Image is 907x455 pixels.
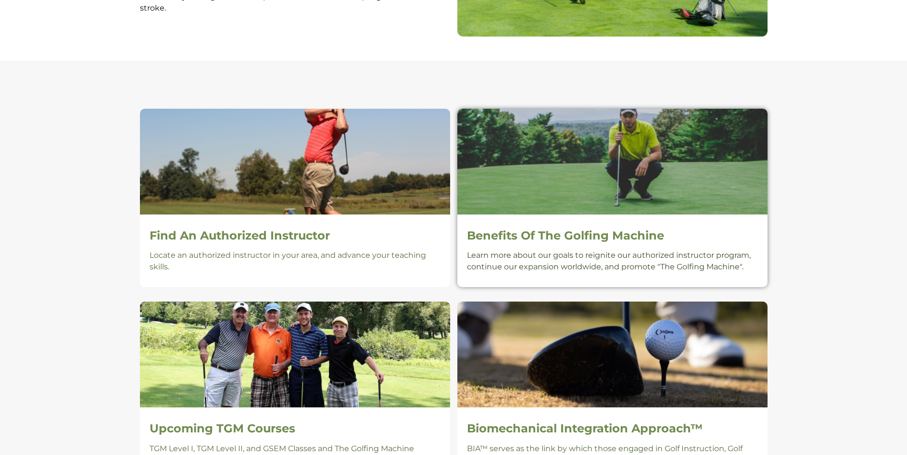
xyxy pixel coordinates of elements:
a: Find An Authorized Instructor Locate an authorized instructor in your area, and advance your teac... [140,109,450,288]
h2: Find An Authorized Instructor [150,229,441,243]
p: Learn more about our goals to reignite our authorized instructor program, continue our expansion ... [467,250,758,273]
a: Benefits Of The Golfing Machine Learn more about our goals to reignite our authorized instructor ... [457,109,768,288]
h2: Benefits Of The Golfing Machine [467,229,758,243]
h2: Biomechanical Integration Approach™ [467,422,758,436]
p: Locate an authorized instructor in your area, and advance your teaching skills. [150,250,441,273]
h2: Upcoming TGM Courses [150,422,441,436]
